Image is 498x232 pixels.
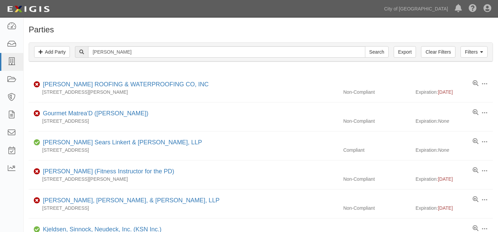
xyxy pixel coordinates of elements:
i: Non-Compliant [34,82,40,87]
a: Filters [461,46,488,58]
span: [DATE] [438,176,453,182]
i: Help Center - Complianz [469,5,477,13]
a: [PERSON_NAME] Sears Linkert & [PERSON_NAME], LLP [43,139,202,146]
div: John Hansen (Fitness Instructor for the PD) [40,167,174,176]
i: None [438,118,449,124]
a: Add Party [34,46,70,58]
a: View results summary [473,138,478,145]
div: Non-Compliant [338,205,416,211]
input: Search [88,46,365,58]
i: Non-Compliant [34,198,40,203]
a: Export [394,46,416,58]
a: Gourmet Matrea'D ([PERSON_NAME]) [43,110,149,117]
i: Compliant [34,140,40,145]
div: Expiration: [416,118,493,124]
div: [STREET_ADDRESS][PERSON_NAME] [29,176,338,182]
div: Matheny Sears Linkert & Jaime, LLP [40,138,202,147]
a: View results summary [473,225,478,232]
a: View results summary [473,167,478,174]
div: [STREET_ADDRESS] [29,147,338,153]
i: None [438,147,449,153]
a: View results summary [473,109,478,116]
a: [PERSON_NAME], [PERSON_NAME], & [PERSON_NAME], LLP [43,197,219,204]
div: MADSEN ROOFING & WATERPROOFING CO, INC [40,80,209,89]
div: Expiration: [416,147,493,153]
i: Non-Compliant [34,111,40,116]
a: [PERSON_NAME] ROOFING & WATERPROOFING CO, INC [43,81,209,88]
div: [STREET_ADDRESS][PERSON_NAME] [29,89,338,95]
div: [STREET_ADDRESS] [29,118,338,124]
a: View results summary [473,80,478,87]
input: Search [365,46,389,58]
div: Expiration: [416,89,493,95]
div: [STREET_ADDRESS] [29,205,338,211]
img: logo-5460c22ac91f19d4615b14bd174203de0afe785f0fc80cf4dbbc73dc1793850b.png [5,3,52,15]
a: Clear Filters [421,46,455,58]
div: Gourmet Matrea'D (Eric McFadden) [40,109,149,118]
div: Compliant [338,147,416,153]
a: City of [GEOGRAPHIC_DATA] [381,2,451,16]
div: Non-Compliant [338,89,416,95]
span: [DATE] [438,89,453,95]
a: [PERSON_NAME] (Fitness Instructor for the PD) [43,168,174,175]
i: Non-Compliant [34,169,40,174]
div: Martenson, Hasbrouck, & Simon, LLP [40,196,219,205]
div: Expiration: [416,176,493,182]
h1: Parties [29,25,493,34]
i: Compliant [34,227,40,232]
div: Non-Compliant [338,176,416,182]
div: Non-Compliant [338,118,416,124]
span: [DATE] [438,205,453,211]
a: View results summary [473,196,478,203]
div: Expiration: [416,205,493,211]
